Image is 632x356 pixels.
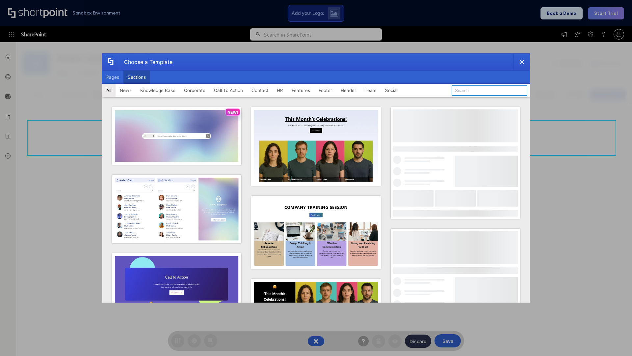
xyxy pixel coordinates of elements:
button: Corporate [180,84,210,97]
iframe: Chat Widget [599,324,632,356]
button: News [116,84,136,97]
button: Footer [314,84,336,97]
button: Sections [123,71,150,84]
button: HR [273,84,287,97]
p: NEW! [227,110,238,115]
div: Choose a Template [119,54,172,70]
button: Pages [102,71,123,84]
div: template selector [102,53,530,303]
button: Contact [247,84,273,97]
button: Team [360,84,381,97]
button: Features [287,84,314,97]
button: Knowledge Base [136,84,180,97]
button: All [102,84,116,97]
input: Search [452,85,527,96]
button: Social [381,84,402,97]
button: Call To Action [210,84,247,97]
button: Header [336,84,360,97]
